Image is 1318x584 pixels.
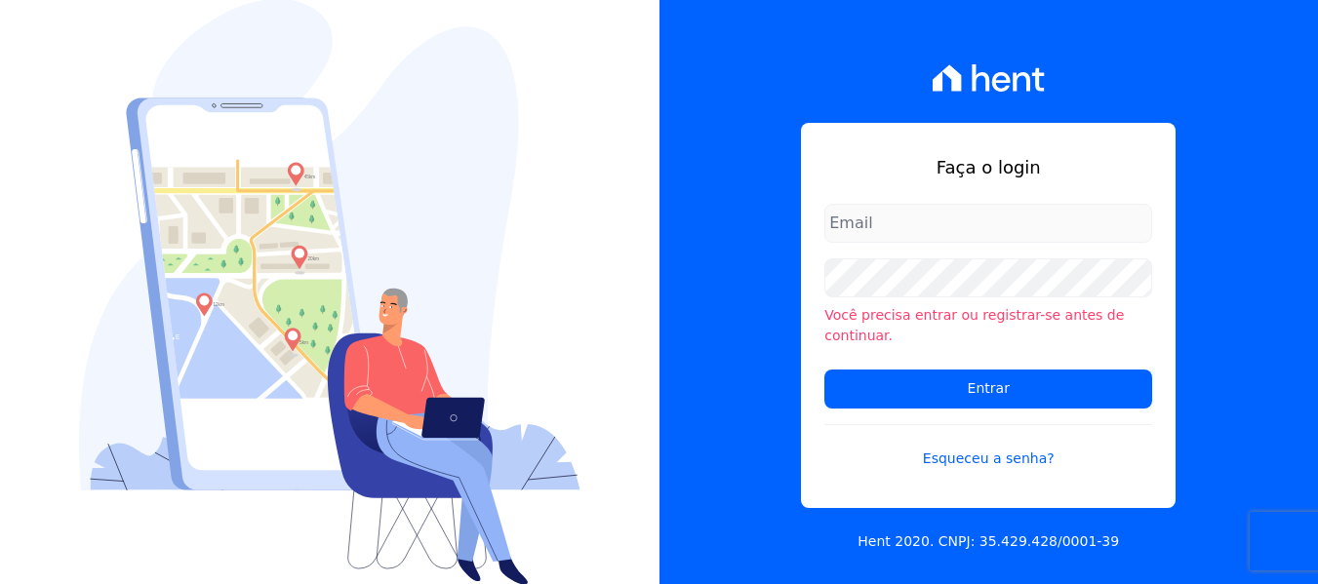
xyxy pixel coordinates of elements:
a: Esqueceu a senha? [824,424,1152,469]
input: Entrar [824,370,1152,409]
li: Você precisa entrar ou registrar-se antes de continuar. [824,305,1152,346]
p: Hent 2020. CNPJ: 35.429.428/0001-39 [858,531,1119,552]
h1: Faça o login [824,154,1152,180]
input: Email [824,204,1152,243]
